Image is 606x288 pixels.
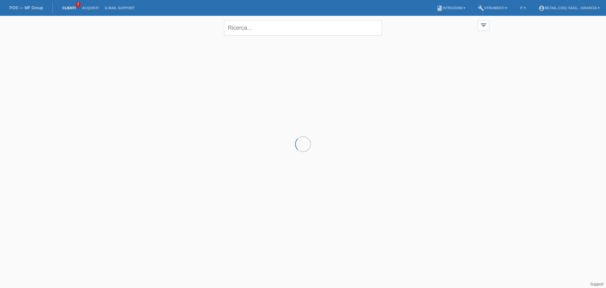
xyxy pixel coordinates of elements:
a: bookIstruzioni ▾ [433,6,468,10]
span: 2 [76,2,81,7]
a: account_circleRetail.Co51 Sagl - Grancia ▾ [535,6,603,10]
a: E-mail Support [102,6,138,10]
a: Acquisti [79,6,102,10]
a: Support [590,282,603,286]
a: IT ▾ [517,6,529,10]
i: filter_list [480,22,487,29]
a: Clienti [59,6,79,10]
i: book [437,5,443,11]
a: buildStrumenti ▾ [475,6,510,10]
i: account_circle [538,5,545,11]
input: Ricerca... [224,21,382,35]
i: build [478,5,484,11]
a: POS — MF Group [9,5,43,10]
